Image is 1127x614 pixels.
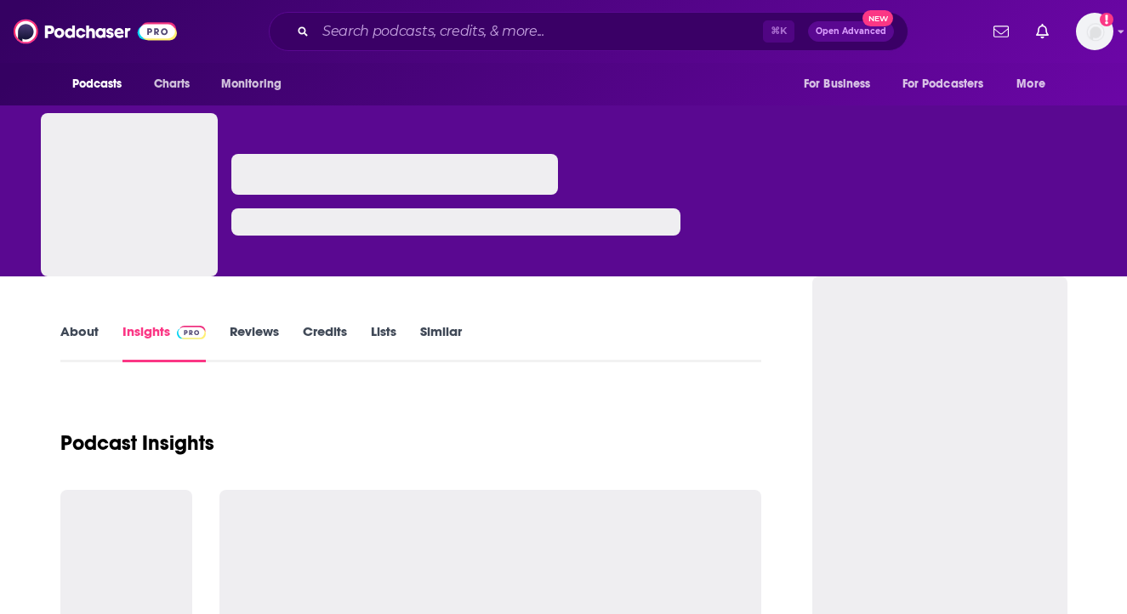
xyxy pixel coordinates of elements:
[60,323,99,362] a: About
[804,72,871,96] span: For Business
[14,15,177,48] img: Podchaser - Follow, Share and Rate Podcasts
[891,68,1009,100] button: open menu
[808,21,894,42] button: Open AdvancedNew
[1076,13,1113,50] span: Logged in as AutumnKatie
[1005,68,1067,100] button: open menu
[792,68,892,100] button: open menu
[72,72,122,96] span: Podcasts
[987,17,1016,46] a: Show notifications dropdown
[143,68,201,100] a: Charts
[371,323,396,362] a: Lists
[1100,13,1113,26] svg: Add a profile image
[902,72,984,96] span: For Podcasters
[230,323,279,362] a: Reviews
[1029,17,1056,46] a: Show notifications dropdown
[269,12,908,51] div: Search podcasts, credits, & more...
[209,68,304,100] button: open menu
[420,323,462,362] a: Similar
[303,323,347,362] a: Credits
[316,18,763,45] input: Search podcasts, credits, & more...
[154,72,191,96] span: Charts
[60,68,145,100] button: open menu
[177,326,207,339] img: Podchaser Pro
[763,20,794,43] span: ⌘ K
[221,72,282,96] span: Monitoring
[1076,13,1113,50] img: User Profile
[1076,13,1113,50] button: Show profile menu
[1016,72,1045,96] span: More
[122,323,207,362] a: InsightsPodchaser Pro
[862,10,893,26] span: New
[816,27,886,36] span: Open Advanced
[60,430,214,456] h1: Podcast Insights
